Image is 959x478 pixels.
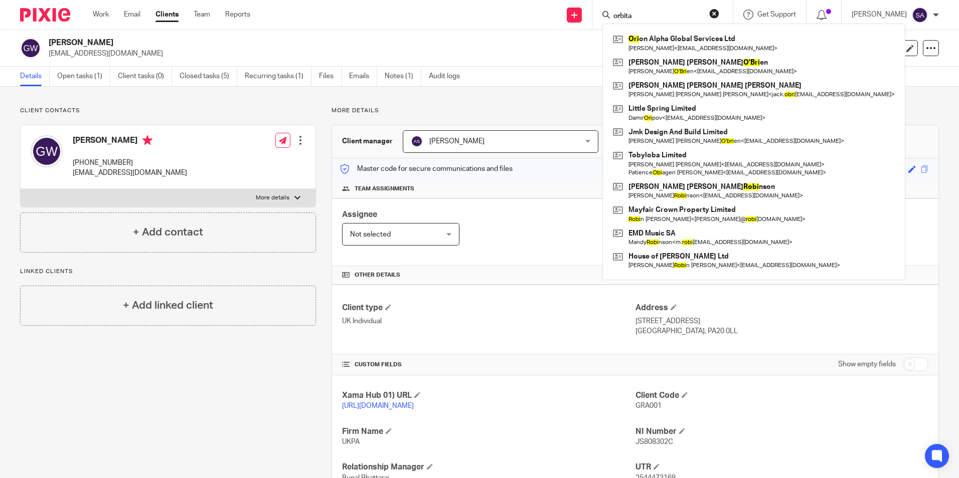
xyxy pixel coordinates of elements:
a: Clients [155,10,179,20]
span: Get Support [757,11,796,18]
h4: Xama Hub 01) URL [342,390,635,401]
img: svg%3E [31,135,63,167]
span: Team assignments [355,185,414,193]
span: JS808302C [635,438,673,445]
p: [PERSON_NAME] [852,10,907,20]
h4: + Add contact [133,224,203,240]
p: [EMAIL_ADDRESS][DOMAIN_NAME] [49,49,803,59]
p: [PHONE_NUMBER] [73,158,187,168]
span: Assignee [342,210,377,218]
i: Primary [142,135,152,145]
p: [GEOGRAPHIC_DATA], PA20 0LL [635,326,928,336]
h4: + Add linked client [123,298,213,313]
a: Work [93,10,109,20]
p: UK Individual [342,316,635,326]
a: Reports [225,10,250,20]
a: [URL][DOMAIN_NAME] [342,402,414,409]
a: Emails [349,67,377,86]
a: Client tasks (0) [118,67,172,86]
h4: CUSTOM FIELDS [342,361,635,369]
label: Show empty fields [838,359,896,369]
img: Pixie [20,8,70,22]
img: svg%3E [20,38,41,59]
img: svg%3E [411,135,423,147]
h4: UTR [635,462,928,472]
span: UKPA [342,438,360,445]
a: Notes (1) [385,67,421,86]
h3: Client manager [342,136,393,146]
span: GRA001 [635,402,662,409]
h4: Firm Name [342,426,635,437]
p: Client contacts [20,107,316,115]
p: [STREET_ADDRESS] [635,316,928,326]
a: Team [194,10,210,20]
a: Files [319,67,342,86]
p: [EMAIL_ADDRESS][DOMAIN_NAME] [73,168,187,178]
button: Clear [709,9,719,19]
h4: Client Code [635,390,928,401]
a: Recurring tasks (1) [245,67,311,86]
img: svg%3E [912,7,928,23]
h4: Address [635,303,928,313]
span: Not selected [350,231,391,238]
h4: NI Number [635,426,928,437]
a: Email [124,10,140,20]
a: Closed tasks (5) [180,67,237,86]
p: More details [332,107,939,115]
a: Audit logs [429,67,467,86]
h4: [PERSON_NAME] [73,135,187,148]
input: Search [612,12,703,21]
h2: [PERSON_NAME] [49,38,652,48]
h4: Relationship Manager [342,462,635,472]
a: Open tasks (1) [57,67,110,86]
a: Details [20,67,50,86]
span: Other details [355,271,400,279]
p: Master code for secure communications and files [340,164,513,174]
span: [PERSON_NAME] [429,138,485,145]
p: More details [256,194,289,202]
p: Linked clients [20,268,316,276]
h4: Client type [342,303,635,313]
